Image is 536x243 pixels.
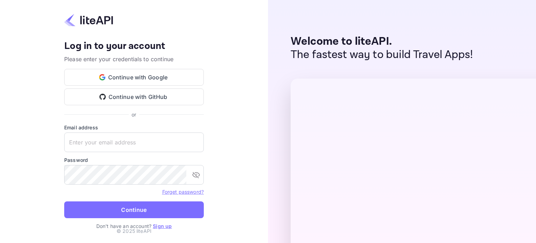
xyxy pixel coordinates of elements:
button: Continue [64,201,204,218]
img: liteapi [64,13,113,27]
a: Forget password? [162,188,204,195]
p: or [132,111,136,118]
button: Continue with Google [64,69,204,86]
p: © 2025 liteAPI [117,227,151,235]
button: Continue with GitHub [64,88,204,105]
label: Email address [64,124,204,131]
label: Password [64,156,204,164]
p: Please enter your credentials to continue [64,55,204,63]
a: Forget password? [162,189,204,195]
p: The fastest way to build Travel Apps! [291,48,473,62]
h4: Log in to your account [64,40,204,52]
button: toggle password visibility [189,168,203,182]
input: Enter your email address [64,133,204,152]
p: Welcome to liteAPI. [291,35,473,48]
p: Don't have an account? [64,222,204,230]
a: Sign up [153,223,172,229]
